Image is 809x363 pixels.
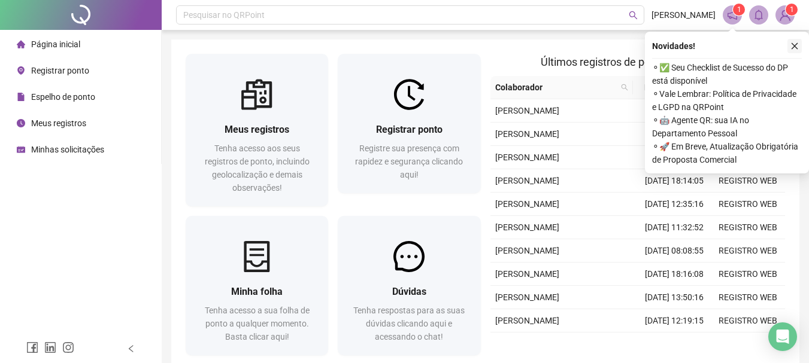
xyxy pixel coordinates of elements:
[495,246,559,255] span: [PERSON_NAME]
[753,10,764,20] span: bell
[17,119,25,127] span: clock-circle
[711,169,785,193] td: REGISTRO WEB
[786,4,798,16] sup: Atualize o seu contato no menu Meus Dados
[31,92,95,102] span: Espelho de ponto
[638,309,711,333] td: [DATE] 12:19:15
[355,144,463,179] span: Registre sua presença com rapidez e segurança clicando aqui!
[727,10,738,20] span: notification
[638,263,711,286] td: [DATE] 18:16:08
[495,152,559,162] span: [PERSON_NAME]
[652,87,802,114] span: ⚬ Vale Lembrar: Política de Privacidade e LGPD na QRPoint
[31,145,104,154] span: Minhas solicitações
[768,322,797,351] div: Open Intercom Messenger
[495,292,559,302] span: [PERSON_NAME]
[638,99,711,123] td: [DATE] 12:34:38
[31,66,89,75] span: Registrar ponto
[541,56,734,68] span: Últimos registros de ponto sincronizados
[638,333,711,356] td: [DATE] 08:06:25
[31,39,80,49] span: Página inicial
[652,61,802,87] span: ⚬ ✅ Seu Checklist de Sucesso do DP está disponível
[495,222,559,232] span: [PERSON_NAME]
[225,124,289,135] span: Meus registros
[633,76,704,99] th: Data/Hora
[629,11,638,20] span: search
[638,169,711,193] td: [DATE] 18:14:05
[711,286,785,309] td: REGISTRO WEB
[62,341,74,353] span: instagram
[495,81,617,94] span: Colaborador
[790,42,799,50] span: close
[711,333,785,356] td: REGISTRO WEB
[338,216,480,355] a: DúvidasTenha respostas para as suas dúvidas clicando aqui e acessando o chat!
[711,193,785,216] td: REGISTRO WEB
[17,145,25,154] span: schedule
[652,140,802,166] span: ⚬ 🚀 Em Breve, Atualização Obrigatória de Proposta Comercial
[776,6,794,24] img: 90502
[495,316,559,325] span: [PERSON_NAME]
[711,309,785,333] td: REGISTRO WEB
[186,216,328,355] a: Minha folhaTenha acesso a sua folha de ponto a qualquer momento. Basta clicar aqui!
[205,306,310,341] span: Tenha acesso a sua folha de ponto a qualquer momento. Basta clicar aqui!
[26,341,38,353] span: facebook
[652,8,716,22] span: [PERSON_NAME]
[127,344,135,353] span: left
[205,144,310,193] span: Tenha acesso aos seus registros de ponto, incluindo geolocalização e demais observações!
[44,341,56,353] span: linkedin
[711,216,785,239] td: REGISTRO WEB
[17,66,25,75] span: environment
[495,129,559,139] span: [PERSON_NAME]
[652,39,695,53] span: Novidades !
[353,306,465,341] span: Tenha respostas para as suas dúvidas clicando aqui e acessando o chat!
[495,176,559,185] span: [PERSON_NAME]
[31,118,86,128] span: Meus registros
[495,106,559,115] span: [PERSON_NAME]
[737,5,741,14] span: 1
[376,124,443,135] span: Registrar ponto
[733,4,745,16] sup: 1
[638,146,711,169] td: [DATE] 08:09:01
[652,114,802,140] span: ⚬ 🤖 Agente QR: sua IA no Departamento Pessoal
[495,199,559,209] span: [PERSON_NAME]
[619,78,631,96] span: search
[186,54,328,206] a: Meus registrosTenha acesso aos seus registros de ponto, incluindo geolocalização e demais observa...
[638,286,711,309] td: [DATE] 13:50:16
[17,40,25,48] span: home
[638,81,690,94] span: Data/Hora
[711,263,785,286] td: REGISTRO WEB
[790,5,794,14] span: 1
[17,93,25,101] span: file
[231,286,283,297] span: Minha folha
[638,239,711,263] td: [DATE] 08:08:55
[495,269,559,279] span: [PERSON_NAME]
[338,54,480,193] a: Registrar pontoRegistre sua presença com rapidez e segurança clicando aqui!
[638,193,711,216] td: [DATE] 12:35:16
[392,286,426,297] span: Dúvidas
[638,123,711,146] td: [DATE] 11:38:55
[621,84,628,91] span: search
[711,239,785,263] td: REGISTRO WEB
[638,216,711,239] td: [DATE] 11:32:52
